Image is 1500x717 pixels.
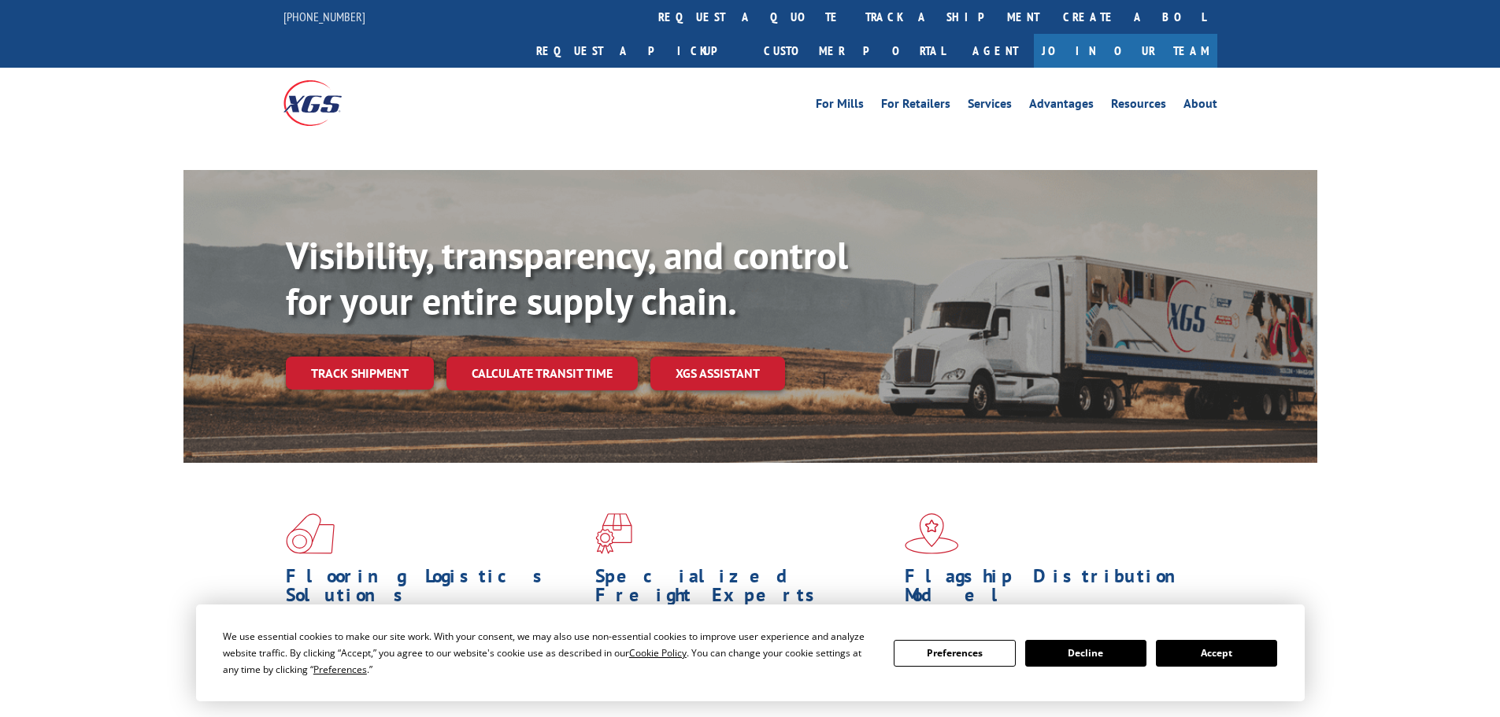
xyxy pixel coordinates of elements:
[629,646,687,660] span: Cookie Policy
[816,98,864,115] a: For Mills
[1183,98,1217,115] a: About
[1034,34,1217,68] a: Join Our Team
[905,513,959,554] img: xgs-icon-flagship-distribution-model-red
[957,34,1034,68] a: Agent
[905,567,1202,612] h1: Flagship Distribution Model
[1111,98,1166,115] a: Resources
[286,357,434,390] a: Track shipment
[313,663,367,676] span: Preferences
[595,513,632,554] img: xgs-icon-focused-on-flooring-red
[524,34,752,68] a: Request a pickup
[446,357,638,390] a: Calculate transit time
[1025,640,1146,667] button: Decline
[1029,98,1094,115] a: Advantages
[595,567,893,612] h1: Specialized Freight Experts
[223,628,875,678] div: We use essential cookies to make our site work. With your consent, we may also use non-essential ...
[286,513,335,554] img: xgs-icon-total-supply-chain-intelligence-red
[968,98,1012,115] a: Services
[286,231,848,325] b: Visibility, transparency, and control for your entire supply chain.
[283,9,365,24] a: [PHONE_NUMBER]
[894,640,1015,667] button: Preferences
[196,604,1305,701] div: Cookie Consent Prompt
[881,98,950,115] a: For Retailers
[1156,640,1277,667] button: Accept
[650,357,785,390] a: XGS ASSISTANT
[286,567,583,612] h1: Flooring Logistics Solutions
[752,34,957,68] a: Customer Portal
